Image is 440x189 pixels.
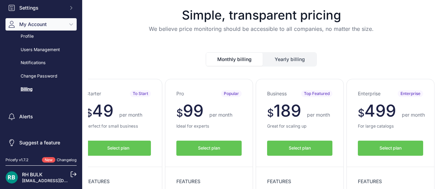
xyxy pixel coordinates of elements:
[176,90,184,97] h3: Pro
[198,145,220,152] span: Select plan
[398,90,423,97] span: Enterprise
[88,8,434,22] h1: Simple, transparent pricing
[221,90,242,97] span: Popular
[379,145,401,152] span: Select plan
[5,57,77,69] a: Notifications
[183,101,203,121] span: 99
[267,123,332,130] p: Great for scaling up
[5,83,77,95] a: Billing
[307,112,330,118] span: per month
[402,112,425,118] span: per month
[86,90,101,97] h3: Starter
[86,123,151,130] p: Perfect for small business
[358,90,381,97] h3: Enterprise
[358,178,423,185] p: FEATURES
[92,101,113,121] span: 49
[267,90,287,97] h3: Business
[88,25,434,33] p: We believe price monitoring should be accessible to all companies, no matter the size.
[176,123,242,130] p: Ideal for experts
[5,31,77,43] a: Profile
[267,107,274,119] span: $
[206,53,263,66] button: Monthly billing
[364,101,396,121] span: 499
[19,21,64,28] span: My Account
[119,112,142,118] span: per month
[86,107,92,119] span: $
[5,18,77,31] button: My Account
[5,110,77,123] a: Alerts
[274,101,301,121] span: 189
[57,157,77,162] a: Changelog
[86,141,151,156] button: Select plan
[301,90,332,97] span: Top Featured
[358,141,423,156] button: Select plan
[176,107,183,119] span: $
[176,178,242,185] p: FEATURES
[22,178,94,183] a: [EMAIL_ADDRESS][DOMAIN_NAME]
[358,107,364,119] span: $
[130,90,151,97] span: To Start
[5,157,29,163] div: Pricefy v1.7.2
[209,112,232,118] span: per month
[5,70,77,82] a: Change Password
[267,141,332,156] button: Select plan
[107,145,129,152] span: Select plan
[176,141,242,156] button: Select plan
[86,178,151,185] p: FEATURES
[5,2,77,14] button: Settings
[42,157,55,163] span: New
[5,137,77,149] a: Suggest a feature
[267,178,332,185] p: FEATURES
[263,53,316,66] button: Yearly billing
[22,172,43,177] a: RH BULK
[5,44,77,56] a: Users Management
[358,123,423,130] p: For large catalogs
[289,145,311,152] span: Select plan
[19,4,64,11] span: Settings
